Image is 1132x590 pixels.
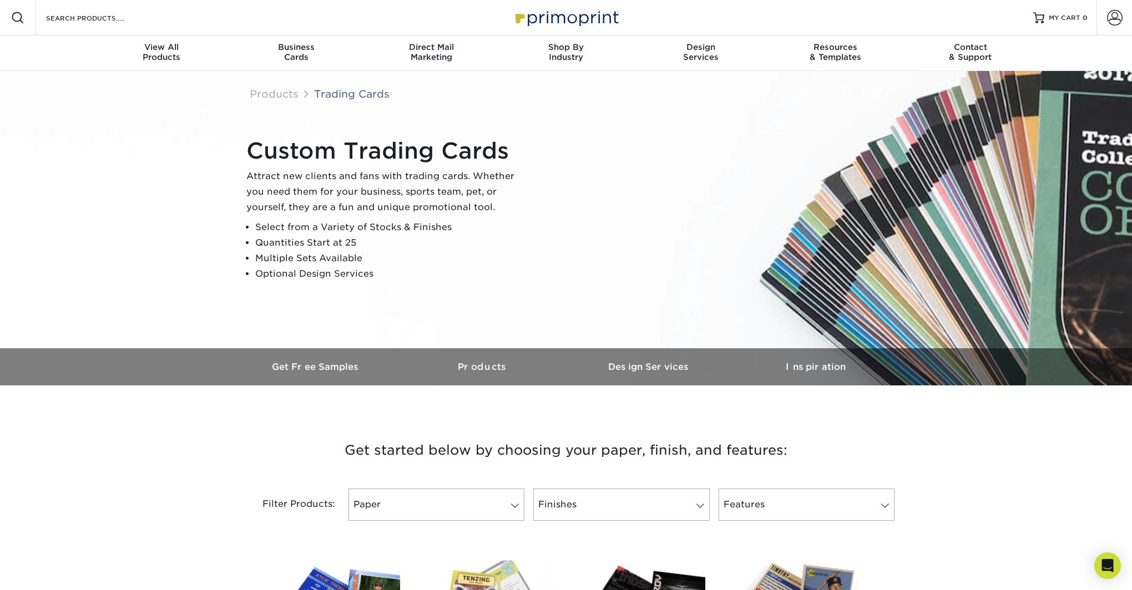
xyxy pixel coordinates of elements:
[719,489,895,521] a: Features
[255,251,524,266] li: Multiple Sets Available
[233,348,400,385] a: Get Free Samples
[511,6,621,29] img: Primoprint
[229,35,364,71] a: BusinessCards
[633,42,768,52] span: Design
[903,42,1038,62] div: & Support
[314,88,390,100] a: Trading Cards
[903,35,1038,71] a: Contact& Support
[400,348,566,385] a: Products
[533,489,709,521] a: Finishes
[255,266,524,282] li: Optional Design Services
[250,88,299,100] a: Products
[94,42,229,52] span: View All
[903,42,1038,52] span: Contact
[400,362,566,372] h3: Products
[364,42,499,62] div: Marketing
[364,35,499,71] a: Direct MailMarketing
[633,35,768,71] a: DesignServices
[233,362,400,372] h3: Get Free Samples
[255,220,524,235] li: Select from a Variety of Stocks & Finishes
[348,489,524,521] a: Paper
[233,489,344,521] div: Filter Products:
[732,348,899,385] a: Inspiration
[768,42,903,52] span: Resources
[633,42,768,62] div: Services
[45,11,153,24] input: SEARCH PRODUCTS.....
[499,42,634,52] span: Shop By
[768,42,903,62] div: & Templates
[768,35,903,71] a: Resources& Templates
[566,348,732,385] a: Design Services
[364,42,499,52] span: Direct Mail
[499,42,634,62] div: Industry
[241,425,891,475] h3: Get started below by choosing your paper, finish, and features:
[229,42,364,62] div: Cards
[732,362,899,372] h3: Inspiration
[1083,14,1088,22] span: 0
[1049,13,1080,23] span: MY CART
[94,42,229,62] div: Products
[246,169,524,215] p: Attract new clients and fans with trading cards. Whether you need them for your business, sports ...
[499,35,634,71] a: Shop ByIndustry
[229,42,364,52] span: Business
[246,138,524,164] h1: Custom Trading Cards
[566,362,732,372] h3: Design Services
[1094,552,1121,579] div: Open Intercom Messenger
[255,235,524,251] li: Quantities Start at 25
[94,35,229,71] a: View AllProducts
